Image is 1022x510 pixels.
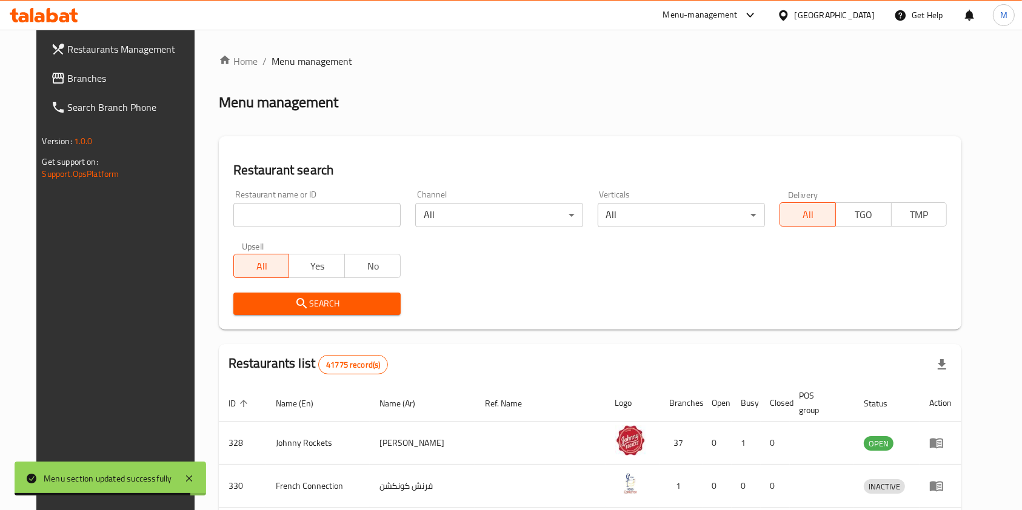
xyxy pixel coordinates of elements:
[219,54,258,68] a: Home
[41,35,207,64] a: Restaurants Management
[266,422,370,465] td: Johnny Rockets
[663,8,738,22] div: Menu-management
[841,206,887,224] span: TGO
[929,435,952,450] div: Menu
[272,54,352,68] span: Menu management
[929,479,952,493] div: Menu
[761,465,790,508] td: 0
[761,422,790,465] td: 0
[370,465,475,508] td: فرنش كونكشن
[294,257,340,275] span: Yes
[41,64,207,93] a: Branches
[897,206,943,224] span: TMP
[242,242,264,250] label: Upsell
[243,296,391,311] span: Search
[864,436,893,451] div: OPEN
[233,161,947,179] h2: Restaurant search
[1000,8,1007,22] span: M
[788,190,818,199] label: Delivery
[219,54,962,68] nav: breadcrumb
[891,202,947,227] button: TMP
[598,203,765,227] div: All
[233,254,290,278] button: All
[835,202,892,227] button: TGO
[615,468,646,498] img: French Connection
[42,154,98,170] span: Get support on:
[42,133,72,149] span: Version:
[42,166,119,182] a: Support.OpsPlatform
[266,465,370,508] td: French Connection
[864,480,905,494] span: INACTIVE
[615,425,646,455] img: Johnny Rockets
[219,465,266,508] td: 330
[927,350,957,379] div: Export file
[276,396,329,411] span: Name (En)
[350,257,396,275] span: No
[864,479,905,494] div: INACTIVE
[379,396,431,411] span: Name (Ar)
[68,42,198,56] span: Restaurants Management
[703,465,732,508] td: 0
[864,396,903,411] span: Status
[660,385,703,422] th: Branches
[239,257,285,275] span: All
[344,254,401,278] button: No
[229,354,389,374] h2: Restaurants list
[233,293,401,315] button: Search
[732,465,761,508] td: 0
[219,422,266,465] td: 328
[703,385,732,422] th: Open
[68,71,198,85] span: Branches
[229,396,252,411] span: ID
[289,254,345,278] button: Yes
[262,54,267,68] li: /
[41,93,207,122] a: Search Branch Phone
[68,100,198,114] span: Search Branch Phone
[785,206,831,224] span: All
[370,422,475,465] td: [PERSON_NAME]
[660,422,703,465] td: 37
[732,385,761,422] th: Busy
[318,355,388,374] div: Total records count
[219,93,338,112] h2: Menu management
[795,8,875,22] div: [GEOGRAPHIC_DATA]
[800,388,840,417] span: POS group
[485,396,538,411] span: Ref. Name
[74,133,93,149] span: 1.0.0
[606,385,660,422] th: Logo
[703,422,732,465] td: 0
[780,202,836,227] button: All
[415,203,583,227] div: All
[44,472,172,485] div: Menu section updated successfully
[920,385,961,422] th: Action
[732,422,761,465] td: 1
[761,385,790,422] th: Closed
[864,437,893,451] span: OPEN
[319,359,387,371] span: 41775 record(s)
[660,465,703,508] td: 1
[233,203,401,227] input: Search for restaurant name or ID..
